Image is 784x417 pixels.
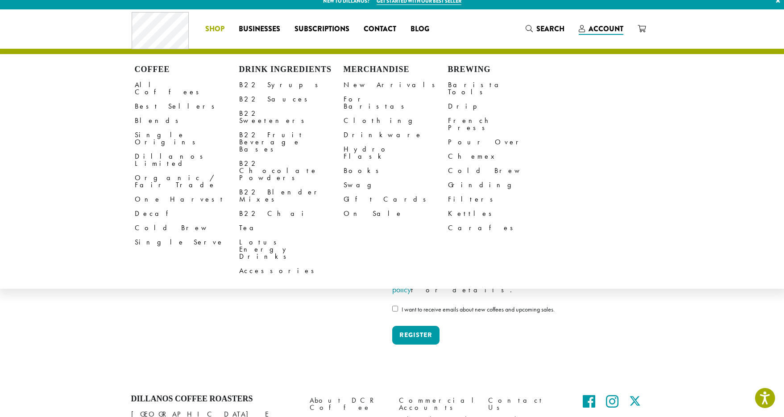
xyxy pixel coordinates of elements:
a: For Baristas [344,92,448,114]
a: Drip [448,99,552,114]
a: Gift Cards [344,192,448,206]
input: I want to receive emails about new coffees and upcoming sales. [392,306,398,312]
h4: Drink Ingredients [239,65,344,75]
h4: Brewing [448,65,552,75]
a: Search [519,21,572,36]
a: Best Sellers [135,99,239,114]
a: Kettles [448,206,552,221]
a: B22 Chai [239,206,344,221]
a: Pour Over [448,135,552,149]
a: New Arrivals [344,78,448,92]
a: Shop [198,22,232,36]
a: Filters [448,192,552,206]
span: Search [536,24,564,34]
a: B22 Sweeteners [239,106,344,128]
span: Businesses [239,24,280,35]
a: B22 Blender Mixes [239,185,344,206]
a: B22 Fruit Beverage Bases [239,128,344,156]
a: Clothing [344,114,448,128]
a: privacy policy [392,269,585,295]
a: Swag [344,178,448,192]
a: Single Origins [135,128,239,149]
span: Contact [364,24,396,35]
a: Books [344,164,448,178]
a: Accessories [239,264,344,278]
a: All Coffees [135,78,239,99]
a: B22 Syrups [239,78,344,92]
span: I want to receive emails about new coffees and upcoming sales. [402,305,555,313]
a: About DCR Coffee [310,394,386,413]
span: Blog [411,24,429,35]
a: Grinding [448,178,552,192]
a: Drinkware [344,128,448,142]
button: Register [392,326,440,345]
span: Account [589,24,623,34]
a: Blends [135,114,239,128]
a: Hydro Flask [344,142,448,164]
a: Decaf [135,206,239,221]
a: French Press [448,114,552,135]
a: Organic / Fair Trade [135,171,239,192]
a: Tea [239,221,344,235]
h4: Merchandise [344,65,448,75]
a: Chemex [448,149,552,164]
a: Dillanos Limited [135,149,239,171]
a: Carafes [448,221,552,235]
span: Shop [205,24,224,35]
a: Commercial Accounts [399,394,475,413]
a: Single Serve [135,235,239,249]
a: On Sale [344,206,448,221]
a: B22 Sauces [239,92,344,106]
span: Subscriptions [295,24,349,35]
a: Cold Brew [135,221,239,235]
a: Barista Tools [448,78,552,99]
h4: Coffee [135,65,239,75]
h4: Dillanos Coffee Roasters [131,394,296,404]
a: B22 Chocolate Powders [239,156,344,185]
a: Lotus Energy Drinks [239,235,344,264]
a: One Harvest [135,192,239,206]
a: Cold Brew [448,164,552,178]
a: Contact Us [488,394,564,413]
